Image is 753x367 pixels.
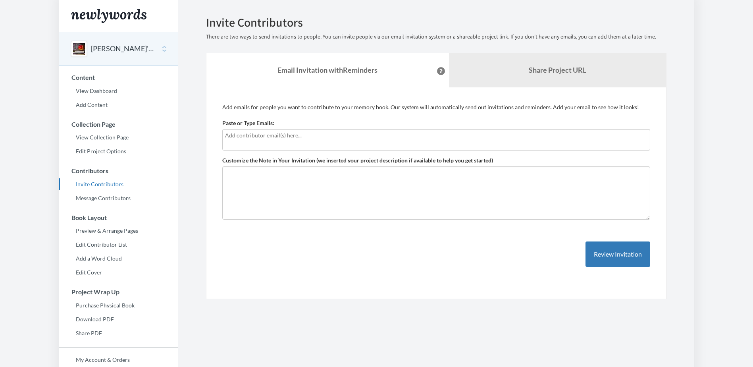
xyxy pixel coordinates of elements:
button: Review Invitation [585,241,650,267]
label: Paste or Type Emails: [222,119,274,127]
a: Preview & Arrange Pages [59,225,178,237]
h3: Book Layout [60,214,178,221]
p: Add emails for people you want to contribute to your memory book. Our system will automatically s... [222,103,650,111]
a: View Dashboard [59,85,178,97]
a: Add Content [59,99,178,111]
a: Message Contributors [59,192,178,204]
a: View Collection Page [59,131,178,143]
a: My Account & Orders [59,354,178,366]
a: Edit Cover [59,267,178,278]
a: Download PDF [59,313,178,325]
h3: Collection Page [60,121,178,128]
h2: Invite Contributors [206,16,666,29]
img: Newlywords logo [71,9,146,23]
button: [PERSON_NAME]'s Next Chapter [91,44,155,54]
strong: Email Invitation with Reminders [277,66,377,74]
h3: Contributors [60,167,178,174]
h3: Content [60,74,178,81]
b: Share Project URL [529,66,586,74]
h3: Project Wrap Up [60,288,178,296]
a: Invite Contributors [59,178,178,190]
label: Customize the Note in Your Invitation (we inserted your project description if available to help ... [222,156,493,164]
p: There are two ways to send invitations to people. You can invite people via our email invitation ... [206,33,666,41]
input: Add contributor email(s) here... [225,131,645,140]
a: Share PDF [59,327,178,339]
a: Purchase Physical Book [59,299,178,311]
a: Edit Project Options [59,145,178,157]
a: Edit Contributor List [59,239,178,251]
a: Add a Word Cloud [59,253,178,265]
